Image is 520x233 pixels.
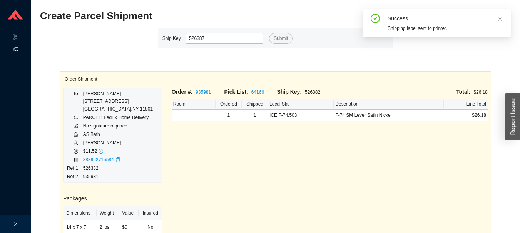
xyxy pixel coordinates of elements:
[277,89,302,95] span: Ship Key:
[242,99,268,110] th: Shipped
[40,9,393,23] h2: Create Parcel Shipment
[139,206,162,220] th: Insured
[74,149,78,154] span: dollar
[83,172,153,181] td: 935981
[63,206,97,220] th: Dimensions
[269,33,293,44] button: Submit
[334,99,443,110] th: Description
[216,110,242,121] td: 1
[13,221,18,226] span: right
[74,124,78,128] span: form
[99,149,103,154] span: info-circle
[83,147,153,155] td: $11.52
[251,89,264,95] a: 64166
[67,164,83,172] td: Ref 1
[196,89,211,95] a: 935981
[83,113,153,122] td: PARCEL: FedEx Home Delivery
[388,25,505,32] div: Shipping label sent to printer.
[268,110,334,121] td: ICE F-74.503
[115,156,120,164] div: Copy
[172,99,216,110] th: Room
[216,99,242,110] th: Ordered
[115,157,120,162] span: copy
[242,110,268,121] td: 1
[74,132,78,137] span: home
[388,14,505,23] div: Success
[456,89,470,95] span: Total:
[65,72,486,86] div: Order Shipment
[224,89,248,95] span: Pick List:
[162,33,186,44] label: Ship Key
[172,89,192,95] span: Order #:
[444,110,488,121] td: $26.18
[83,139,153,147] td: [PERSON_NAME]
[268,99,334,110] th: Local Sku
[444,99,488,110] th: Line Total
[277,88,329,96] div: 526382
[83,164,153,172] td: 526382
[329,88,488,96] div: $26.18
[74,140,78,145] span: user
[371,14,380,25] span: check-circle
[74,157,78,162] span: barcode
[83,90,153,113] div: [PERSON_NAME] [STREET_ADDRESS] [GEOGRAPHIC_DATA] , NY 11801
[83,122,153,130] td: No signature required
[335,111,442,119] div: F-74 SM Lever Satin Nickel
[97,206,119,220] th: Weight
[498,17,502,21] span: close
[83,130,153,139] td: AS Bath
[83,157,114,162] a: 883962715584
[67,172,83,181] td: Ref 2
[119,206,139,220] th: Value
[63,194,162,203] h3: Packages
[67,89,83,113] td: To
